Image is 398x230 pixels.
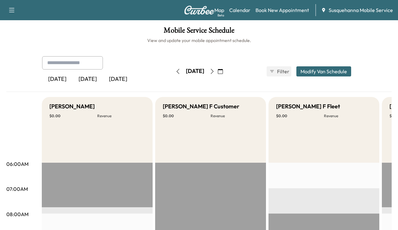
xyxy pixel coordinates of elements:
p: Revenue [211,113,258,118]
p: Revenue [97,113,145,118]
p: Revenue [324,113,372,118]
h1: Mobile Service Schedule [6,27,392,37]
h5: [PERSON_NAME] F Fleet [276,102,340,111]
div: [DATE] [42,72,73,87]
div: [DATE] [186,67,204,75]
h5: [PERSON_NAME] F Customer [163,102,239,111]
span: Filter [277,68,288,75]
img: Curbee Logo [184,6,214,15]
span: Susquehanna Mobile Service [329,6,393,14]
button: Modify Van Schedule [296,66,351,76]
a: Book New Appointment [256,6,309,14]
div: Beta [218,13,224,18]
p: $ 0.00 [276,113,324,118]
button: Filter [267,66,291,76]
h6: View and update your mobile appointment schedule. [6,37,392,44]
p: 08:00AM [6,210,28,218]
div: [DATE] [103,72,133,87]
a: MapBeta [214,6,224,14]
p: $ 0.00 [163,113,211,118]
p: 06:00AM [6,160,28,168]
div: [DATE] [73,72,103,87]
p: $ 0.00 [49,113,97,118]
p: 07:00AM [6,185,28,193]
a: Calendar [229,6,250,14]
h5: [PERSON_NAME] [49,102,95,111]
